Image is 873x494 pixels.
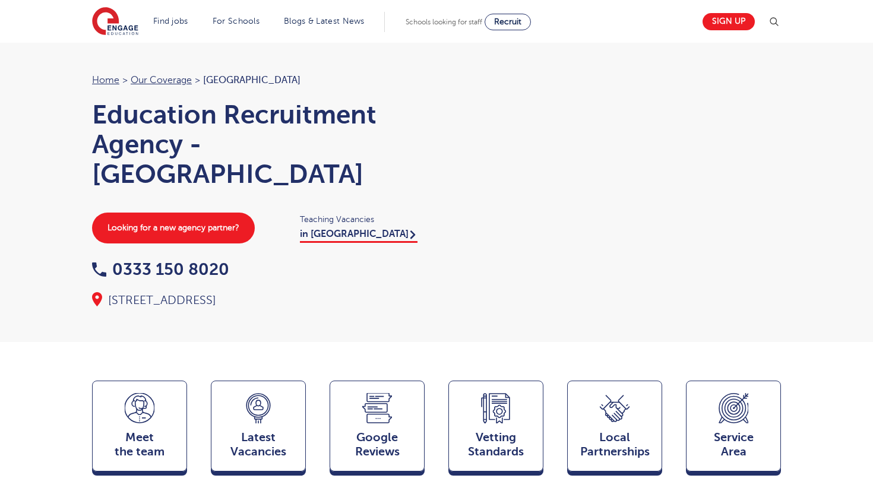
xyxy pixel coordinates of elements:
[574,430,656,459] span: Local Partnerships
[211,381,306,477] a: LatestVacancies
[153,17,188,26] a: Find jobs
[92,100,425,189] h1: Education Recruitment Agency - [GEOGRAPHIC_DATA]
[330,381,425,477] a: GoogleReviews
[485,14,531,30] a: Recruit
[195,75,200,85] span: >
[567,381,662,477] a: Local Partnerships
[122,75,128,85] span: >
[284,17,365,26] a: Blogs & Latest News
[703,13,755,30] a: Sign up
[99,430,181,459] span: Meet the team
[92,213,255,243] a: Looking for a new agency partner?
[213,17,260,26] a: For Schools
[455,430,537,459] span: Vetting Standards
[300,229,417,243] a: in [GEOGRAPHIC_DATA]
[203,75,301,85] span: [GEOGRAPHIC_DATA]
[92,381,187,477] a: Meetthe team
[92,72,425,88] nav: breadcrumb
[692,430,774,459] span: Service Area
[92,75,119,85] a: Home
[92,7,138,37] img: Engage Education
[686,381,781,477] a: ServiceArea
[336,430,418,459] span: Google Reviews
[448,381,543,477] a: VettingStandards
[406,18,482,26] span: Schools looking for staff
[494,17,521,26] span: Recruit
[131,75,192,85] a: Our coverage
[92,292,425,309] div: [STREET_ADDRESS]
[92,260,229,278] a: 0333 150 8020
[300,213,425,226] span: Teaching Vacancies
[217,430,299,459] span: Latest Vacancies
